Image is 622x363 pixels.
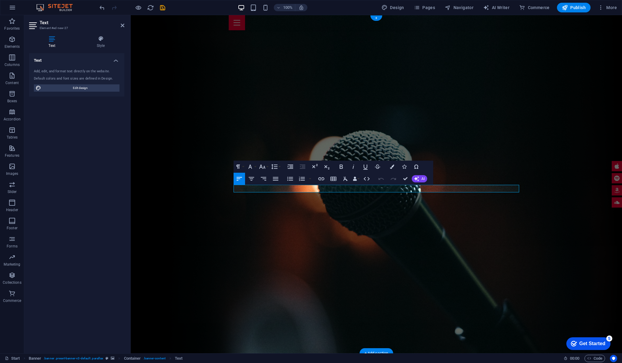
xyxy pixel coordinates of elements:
button: AI Writer [481,3,512,12]
h4: Text [29,36,77,48]
button: Bold (⌘B) [336,161,347,173]
i: On resize automatically adjust zoom level to fit chosen device. [299,5,304,10]
button: Code [584,355,605,362]
img: Editor Logo [35,4,80,11]
button: Commerce [517,3,552,12]
span: . banner-content [143,355,165,362]
button: Confirm (⌘+⏎) [400,173,411,185]
p: Boxes [7,99,17,103]
i: Undo: Add element (Ctrl+Z) [99,4,106,11]
p: Content [5,80,19,85]
div: + Add section [360,348,393,358]
h6: Session time [564,355,580,362]
button: Data Bindings [352,173,360,185]
i: This element is a customizable preset [106,357,108,360]
p: Marketing [4,262,20,267]
button: Publish [557,3,591,12]
h4: Text [29,53,124,64]
h3: Element #ed-new-27 [40,25,112,31]
div: Get Started [18,7,44,12]
button: Decrease Indent [297,161,308,173]
button: Undo (⌘Z) [375,173,387,185]
button: Usercentrics [610,355,617,362]
div: + [370,15,382,21]
button: Insert Link [316,173,327,185]
p: Slider [8,189,17,194]
span: Edit design [43,84,118,92]
div: Design (Ctrl+Alt+Y) [379,3,407,12]
h2: Text [40,20,124,25]
p: Commerce [3,298,21,303]
span: 00 00 [570,355,579,362]
button: Align Justify [270,173,281,185]
nav: breadcrumb [29,355,183,362]
p: Collections [3,280,21,285]
i: Reload page [147,4,154,11]
button: Special Characters [411,161,422,173]
span: AI Writer [483,5,509,11]
span: Navigator [445,5,473,11]
button: Clear Formatting [340,173,351,185]
p: Header [6,208,18,212]
button: Paragraph Format [234,161,245,173]
button: Font Family [246,161,257,173]
p: Favorites [4,26,20,31]
button: Line Height [270,161,281,173]
span: : [574,356,575,361]
button: Pages [411,3,437,12]
span: Publish [562,5,586,11]
button: Align Center [246,173,257,185]
button: Colors [386,161,398,173]
span: . banner .preset-banner-v3-default .parallax [44,355,103,362]
button: reload [147,4,154,11]
button: Strikethrough [372,161,383,173]
button: Align Right [258,173,269,185]
button: Redo (⌘⇧Z) [388,173,399,185]
p: Columns [5,62,20,67]
h4: Style [77,36,124,48]
div: Get Started 5 items remaining, 0% complete [5,3,49,16]
p: Tables [7,135,18,140]
button: Icons [398,161,410,173]
p: Images [6,171,18,176]
button: HTML [361,173,372,185]
i: This element contains a background [111,357,114,360]
button: Ordered List [296,173,308,185]
button: undo [98,4,106,11]
h6: 100% [283,4,293,11]
a: Click to cancel selection. Double-click to open Pages [5,355,20,362]
button: Superscript [309,161,320,173]
button: Edit design [34,84,119,92]
button: Subscript [321,161,332,173]
button: AI [412,175,427,182]
p: Accordion [4,117,21,122]
div: Add, edit, and format text directly on the website. [34,69,119,74]
button: Align Left [234,173,245,185]
span: Design [381,5,404,11]
button: Insert Table [328,173,339,185]
button: 100% [274,4,295,11]
span: Click to select. Double-click to edit [175,355,182,362]
button: Italic (⌘I) [348,161,359,173]
span: More [598,5,617,11]
button: Unordered List [284,173,296,185]
button: Increase Indent [285,161,296,173]
button: Ordered List [308,173,313,185]
span: Click to select. Double-click to edit [124,355,141,362]
button: More [595,3,619,12]
span: Commerce [519,5,550,11]
span: AI [421,177,425,181]
p: Forms [7,244,18,249]
span: Click to select. Double-click to edit [29,355,41,362]
i: Save (Ctrl+S) [159,4,166,11]
div: Default colors and font sizes are defined in Design. [34,76,119,81]
button: Design [379,3,407,12]
p: Elements [5,44,20,49]
button: Underline (⌘U) [360,161,371,173]
button: Navigator [442,3,476,12]
button: Font Size [258,161,269,173]
button: Click here to leave preview mode and continue editing [135,4,142,11]
p: Footer [7,226,18,231]
button: save [159,4,166,11]
span: Pages [414,5,435,11]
